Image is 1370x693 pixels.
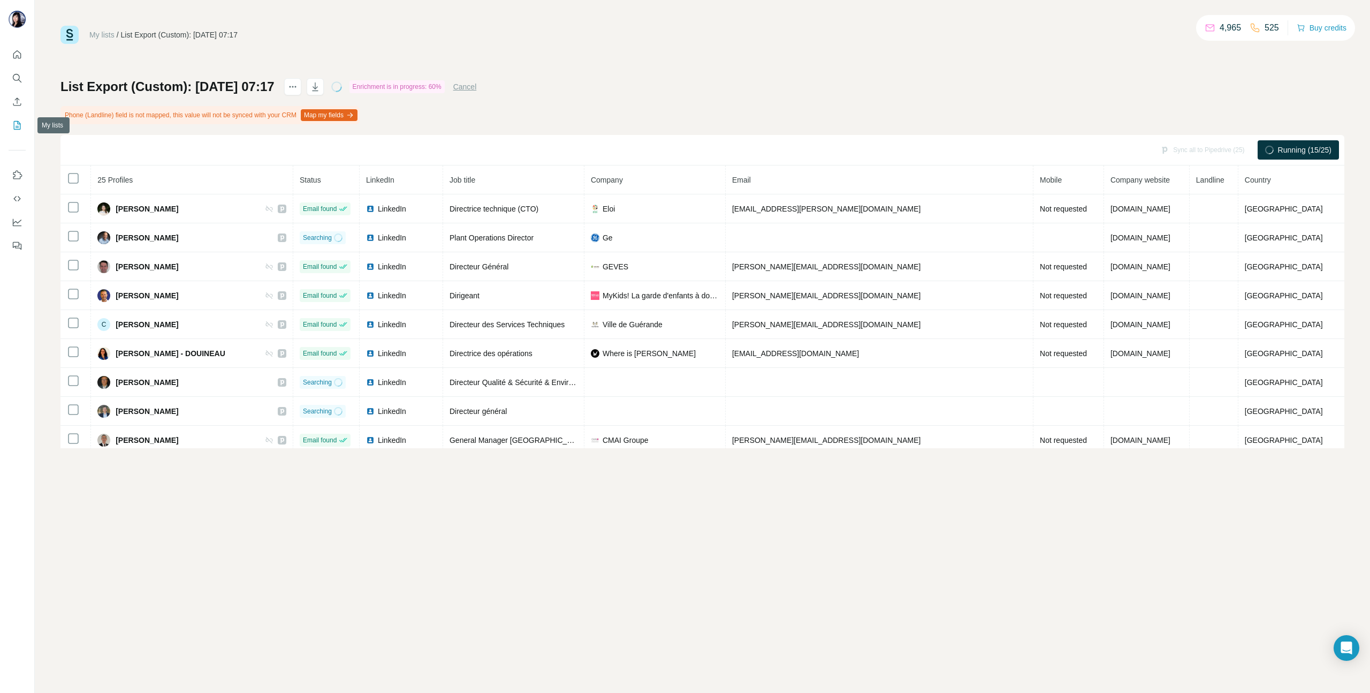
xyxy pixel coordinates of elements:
[603,290,719,301] span: MyKids! La garde d'enfants à domicile
[303,406,332,416] span: Searching
[450,233,534,242] span: Plant Operations Director
[1265,21,1279,34] p: 525
[378,377,406,388] span: LinkedIn
[591,320,599,329] img: company-logo
[9,213,26,232] button: Dashboard
[1220,21,1241,34] p: 4,965
[116,204,178,214] span: [PERSON_NAME]
[450,320,565,329] span: Directeur des Services Techniques
[97,176,133,184] span: 25 Profiles
[366,407,375,416] img: LinkedIn logo
[97,260,110,273] img: Avatar
[1040,320,1087,329] span: Not requested
[450,349,532,358] span: Directrice des opérations
[366,436,375,445] img: LinkedIn logo
[591,436,599,445] img: company-logo
[1110,205,1170,213] span: [DOMAIN_NAME]
[450,436,588,445] span: General Manager [GEOGRAPHIC_DATA]
[1040,176,1062,184] span: Mobile
[1040,291,1087,300] span: Not requested
[450,378,602,387] span: Directeur Qualité & Sécurité & Environnement
[1110,436,1170,445] span: [DOMAIN_NAME]
[284,78,301,95] button: actions
[1245,407,1323,416] span: [GEOGRAPHIC_DATA]
[603,204,615,214] span: Eloi
[732,436,920,445] span: [PERSON_NAME][EMAIL_ADDRESS][DOMAIN_NAME]
[9,45,26,64] button: Quick start
[1245,291,1323,300] span: [GEOGRAPHIC_DATA]
[603,348,696,359] span: Where is [PERSON_NAME]
[366,205,375,213] img: LinkedIn logo
[1110,349,1170,358] span: [DOMAIN_NAME]
[378,204,406,214] span: LinkedIn
[60,78,275,95] h1: List Export (Custom): [DATE] 07:17
[591,205,599,213] img: company-logo
[9,189,26,208] button: Use Surfe API
[116,290,178,301] span: [PERSON_NAME]
[450,262,509,271] span: Directeur Général
[303,349,337,358] span: Email found
[121,29,238,40] div: List Export (Custom): [DATE] 07:17
[366,378,375,387] img: LinkedIn logo
[450,205,538,213] span: Directrice technique (CTO)
[591,262,599,271] img: company-logo
[732,291,920,300] span: [PERSON_NAME][EMAIL_ADDRESS][DOMAIN_NAME]
[732,349,859,358] span: [EMAIL_ADDRESS][DOMAIN_NAME]
[591,291,599,300] img: company-logo
[97,434,110,447] img: Avatar
[97,405,110,418] img: Avatar
[378,290,406,301] span: LinkedIn
[378,435,406,446] span: LinkedIn
[60,106,360,124] div: Phone (Landline) field is not mapped, this value will not be synced with your CRM
[366,320,375,329] img: LinkedIn logo
[603,232,613,243] span: Ge
[1040,205,1087,213] span: Not requested
[450,176,475,184] span: Job title
[1110,320,1170,329] span: [DOMAIN_NAME]
[450,291,479,300] span: Dirigeant
[9,236,26,255] button: Feedback
[1245,320,1323,329] span: [GEOGRAPHIC_DATA]
[1110,176,1170,184] span: Company website
[1040,436,1087,445] span: Not requested
[732,262,920,271] span: [PERSON_NAME][EMAIL_ADDRESS][DOMAIN_NAME]
[732,205,920,213] span: [EMAIL_ADDRESS][PERSON_NAME][DOMAIN_NAME]
[1245,378,1323,387] span: [GEOGRAPHIC_DATA]
[303,204,337,214] span: Email found
[1110,233,1170,242] span: [DOMAIN_NAME]
[60,26,79,44] img: Surfe Logo
[1278,145,1331,155] span: Running (15/25)
[366,349,375,358] img: LinkedIn logo
[9,69,26,88] button: Search
[97,347,110,360] img: Avatar
[303,378,332,387] span: Searching
[116,232,178,243] span: [PERSON_NAME]
[117,29,119,40] li: /
[97,231,110,244] img: Avatar
[378,348,406,359] span: LinkedIn
[1040,349,1087,358] span: Not requested
[378,232,406,243] span: LinkedIn
[1245,205,1323,213] span: [GEOGRAPHIC_DATA]
[97,318,110,331] div: C
[732,320,920,329] span: [PERSON_NAME][EMAIL_ADDRESS][DOMAIN_NAME]
[603,261,628,272] span: GEVES
[1245,176,1271,184] span: Country
[450,407,507,416] span: Directeur général
[9,116,26,135] button: My lists
[97,202,110,215] img: Avatar
[1040,262,1087,271] span: Not requested
[116,261,178,272] span: [PERSON_NAME]
[116,377,178,388] span: [PERSON_NAME]
[603,319,663,330] span: Ville de Guérande
[303,233,332,243] span: Searching
[1110,291,1170,300] span: [DOMAIN_NAME]
[303,435,337,445] span: Email found
[116,348,225,359] span: [PERSON_NAME] - DOUINEAU
[116,319,178,330] span: [PERSON_NAME]
[89,31,115,39] a: My lists
[301,109,357,121] button: Map my fields
[1110,262,1170,271] span: [DOMAIN_NAME]
[378,319,406,330] span: LinkedIn
[9,165,26,185] button: Use Surfe on LinkedIn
